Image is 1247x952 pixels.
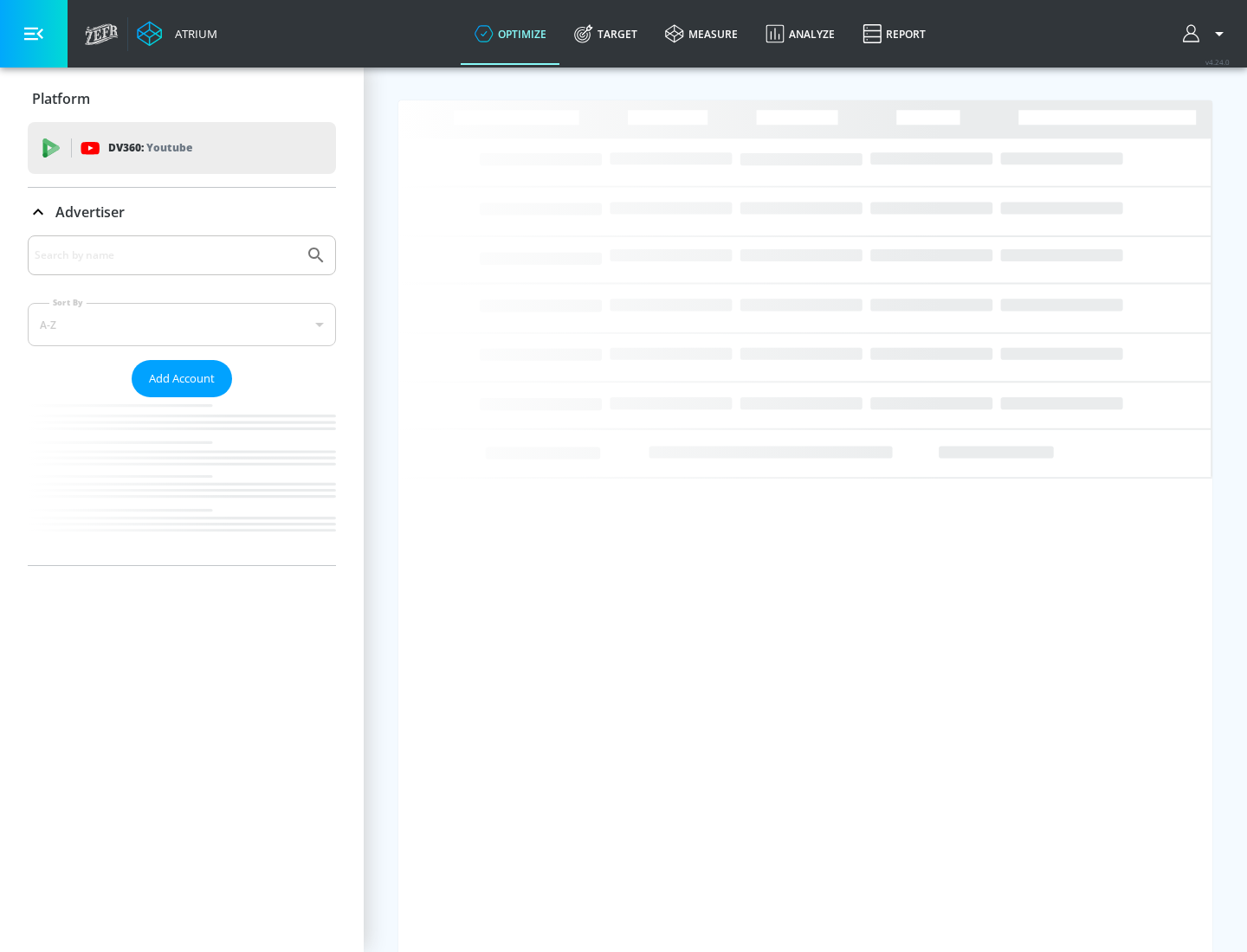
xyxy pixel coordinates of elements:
[28,303,336,346] div: A-Z
[32,89,90,108] p: Platform
[137,21,217,47] a: Atrium
[168,26,217,42] div: Atrium
[651,3,752,65] a: measure
[149,369,215,389] span: Add Account
[461,3,560,65] a: optimize
[35,244,297,267] input: Search by name
[146,138,192,157] p: Youtube
[55,203,125,222] p: Advertiser
[28,235,336,565] div: Advertiser
[108,138,192,158] p: DV360:
[28,74,336,123] div: Platform
[28,122,336,174] div: DV360: Youtube
[560,3,651,65] a: Target
[49,297,87,308] label: Sort By
[28,397,336,565] nav: list of Advertiser
[752,3,849,65] a: Analyze
[849,3,940,65] a: Report
[1205,57,1230,67] span: v 4.24.0
[28,188,336,236] div: Advertiser
[132,360,232,397] button: Add Account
